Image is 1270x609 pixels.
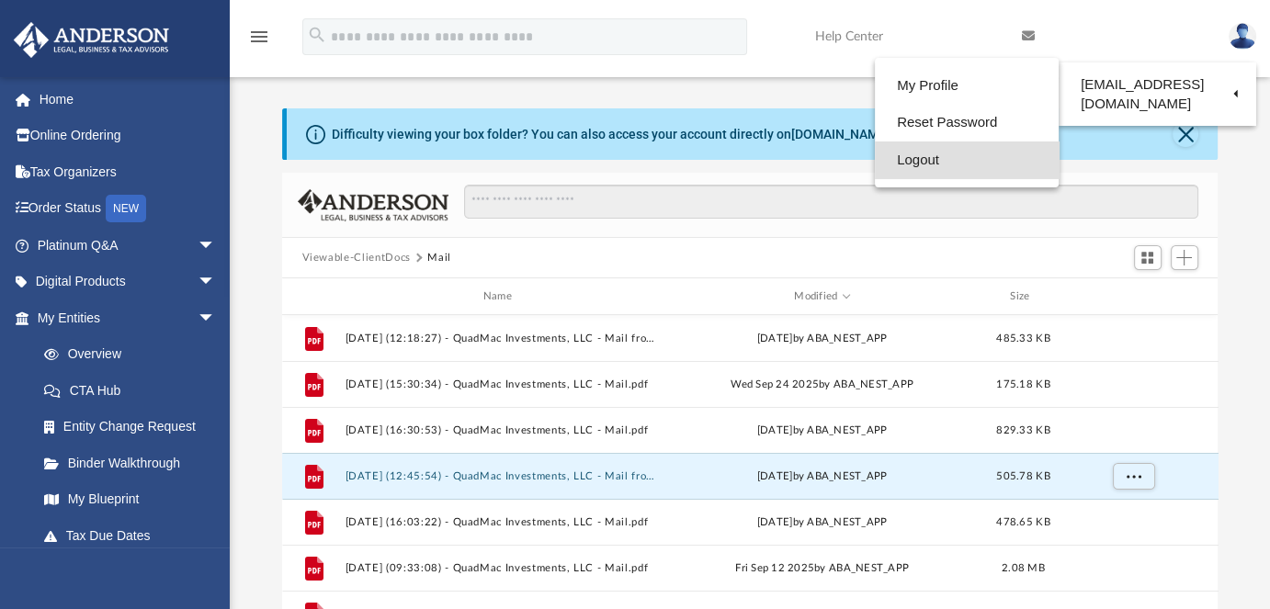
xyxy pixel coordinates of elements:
a: My Entitiesarrow_drop_down [13,299,244,336]
span: 2.08 MB [1002,563,1045,573]
button: [DATE] (15:30:34) - QuadMac Investments, LLC - Mail.pdf [345,378,657,390]
i: search [307,25,327,45]
button: Add [1171,245,1198,271]
a: Binder Walkthrough [26,445,244,481]
button: Close [1173,121,1198,147]
button: [DATE] (16:03:22) - QuadMac Investments, LLC - Mail.pdf [345,516,657,528]
div: Modified [665,288,979,305]
button: [DATE] (12:45:54) - QuadMac Investments, LLC - Mail from [PERSON_NAME].pdf [345,470,657,482]
div: NEW [106,195,146,222]
a: Tax Due Dates [26,517,244,554]
button: Switch to Grid View [1134,245,1162,271]
img: User Pic [1229,23,1256,50]
a: Overview [26,336,244,373]
div: id [1068,288,1196,305]
span: 485.33 KB [996,333,1049,344]
img: Anderson Advisors Platinum Portal [8,22,175,58]
a: Order StatusNEW [13,190,244,228]
a: Home [13,81,244,118]
a: menu [248,35,270,48]
div: [DATE] by ABA_NEST_APP [665,514,978,531]
a: My Profile [875,67,1059,105]
a: Digital Productsarrow_drop_down [13,264,244,300]
a: [DOMAIN_NAME] [791,127,890,141]
span: arrow_drop_down [198,264,234,301]
div: [DATE] by ABA_NEST_APP [665,468,978,485]
span: 505.78 KB [996,471,1049,481]
div: Size [986,288,1060,305]
a: CTA Hub [26,372,244,409]
div: [DATE] by ABA_NEST_APP [665,423,978,439]
div: [DATE] by ABA_NEST_APP [665,331,978,347]
i: menu [248,26,270,48]
button: [DATE] (16:30:53) - QuadMac Investments, LLC - Mail.pdf [345,424,657,436]
button: [DATE] (09:33:08) - QuadMac Investments, LLC - Mail.pdf [345,562,657,574]
a: [EMAIL_ADDRESS][DOMAIN_NAME] [1059,67,1256,121]
div: Difficulty viewing your box folder? You can also access your account directly on outside of the p... [332,125,1012,144]
a: Online Ordering [13,118,244,154]
input: Search files and folders [464,185,1197,220]
a: Entity Change Request [26,409,244,445]
span: arrow_drop_down [198,227,234,265]
div: Fri Sep 12 2025 by ABA_NEST_APP [665,560,978,577]
span: 175.18 KB [996,379,1049,389]
span: arrow_drop_down [198,299,234,337]
div: Name [344,288,657,305]
span: 829.33 KB [996,425,1049,435]
div: id [289,288,335,305]
a: Platinum Q&Aarrow_drop_down [13,227,244,264]
button: Mail [427,250,451,266]
button: More options [1112,463,1154,491]
button: [DATE] (12:18:27) - QuadMac Investments, LLC - Mail from Internal Revenue Service.pdf [345,333,657,344]
a: Reset Password [875,104,1059,141]
a: My Blueprint [26,481,234,518]
div: Wed Sep 24 2025 by ABA_NEST_APP [665,377,978,393]
a: Logout [875,141,1059,179]
button: Viewable-ClientDocs [301,250,410,266]
a: Tax Organizers [13,153,244,190]
span: 478.65 KB [996,517,1049,527]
